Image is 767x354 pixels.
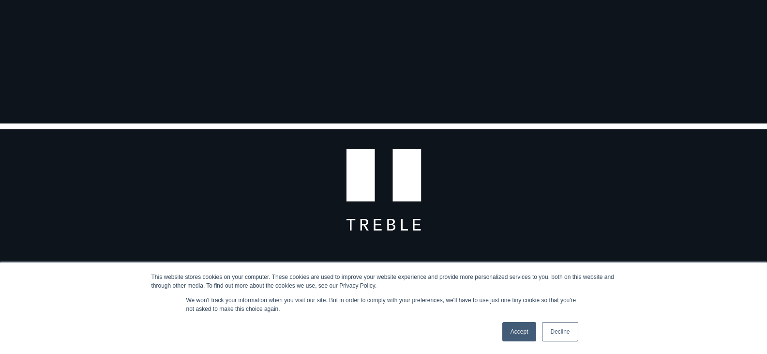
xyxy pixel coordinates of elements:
img: T [346,123,421,231]
a: Decline [542,322,578,341]
a: Accept [502,322,537,341]
p: We won't track your information when you visit our site. But in order to comply with your prefere... [186,296,581,313]
div: This website stores cookies on your computer. These cookies are used to improve your website expe... [151,273,616,290]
